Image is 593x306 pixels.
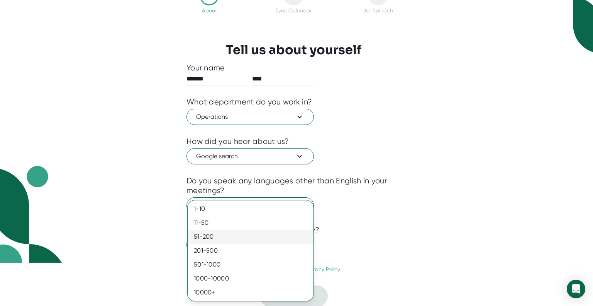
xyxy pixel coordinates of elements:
div: 1-10 [188,202,313,216]
div: 1000-10000 [188,272,313,285]
div: 51-200 [188,230,313,244]
div: Open Intercom Messenger [567,280,585,298]
div: 201-500 [188,244,313,258]
div: 11-50 [188,216,313,230]
div: 10000+ [188,285,313,299]
div: 501-1000 [188,258,313,272]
